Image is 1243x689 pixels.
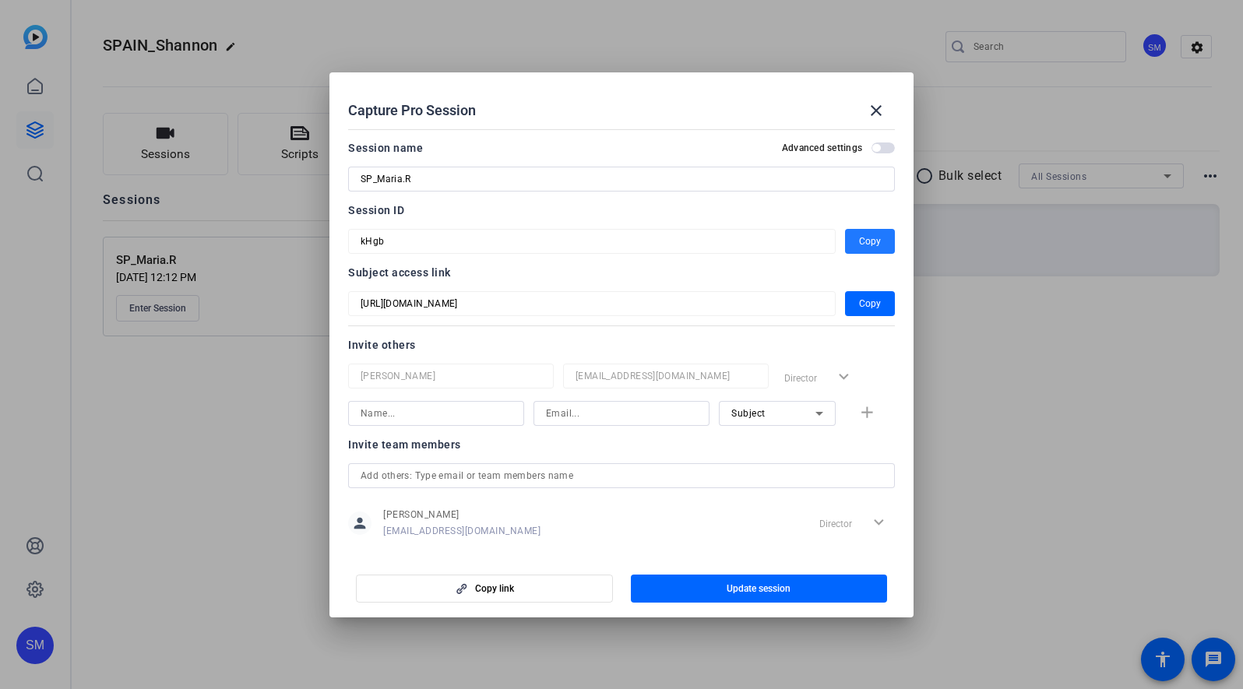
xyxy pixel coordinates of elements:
span: Copy [859,232,881,251]
input: Session OTP [361,232,823,251]
div: Invite others [348,336,895,354]
span: Copy [859,294,881,313]
input: Enter Session Name [361,170,882,188]
input: Add others: Type email or team members name [361,466,882,485]
span: Update session [727,582,791,595]
span: Subject [731,408,766,419]
input: Session OTP [361,294,823,313]
input: Email... [546,404,697,423]
span: [EMAIL_ADDRESS][DOMAIN_NAME] [383,525,541,537]
input: Name... [361,367,541,385]
div: Session ID [348,201,895,220]
div: Capture Pro Session [348,92,895,129]
button: Copy link [356,575,613,603]
div: Subject access link [348,263,895,282]
button: Copy [845,229,895,254]
button: Copy [845,291,895,316]
div: Invite team members [348,435,895,454]
span: Copy link [475,582,514,595]
input: Name... [361,404,512,423]
span: [PERSON_NAME] [383,508,541,521]
h2: Advanced settings [782,142,862,154]
mat-icon: person [348,511,371,535]
mat-icon: close [867,101,886,120]
button: Update session [631,575,888,603]
div: Session name [348,139,423,157]
input: Email... [576,367,756,385]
